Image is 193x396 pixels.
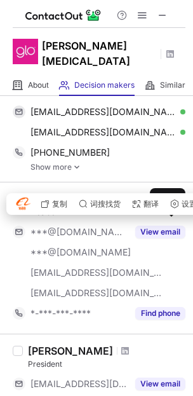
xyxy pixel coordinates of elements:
span: Similar [160,80,185,90]
button: Reveal Button [135,226,185,238]
img: ad747fdb42ff5ca9e0aff79339287671 [13,39,38,64]
span: [EMAIL_ADDRESS][DOMAIN_NAME] [30,126,176,138]
div: President [28,358,185,370]
button: Reveal Button [135,307,185,320]
span: [EMAIL_ADDRESS][DOMAIN_NAME] [30,106,176,118]
span: [EMAIL_ADDRESS][DOMAIN_NAME] [30,287,163,299]
span: Decision makers [74,80,135,90]
span: ***@[DOMAIN_NAME] [30,226,128,238]
span: [EMAIL_ADDRESS][DOMAIN_NAME] [30,267,163,278]
span: ***@[DOMAIN_NAME] [30,247,131,258]
h1: [PERSON_NAME][MEDICAL_DATA] [42,38,156,69]
div: Sino [PERSON_NAME] [28,193,137,205]
button: Reveal Button [135,378,185,390]
a: Show more [30,163,185,172]
span: About [28,80,49,90]
img: - [73,163,81,172]
span: [PHONE_NUMBER] [30,147,110,158]
img: ContactOut v5.3.10 [25,8,102,23]
span: [EMAIL_ADDRESS][DOMAIN_NAME] [30,378,128,390]
div: [PERSON_NAME] [28,345,113,357]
